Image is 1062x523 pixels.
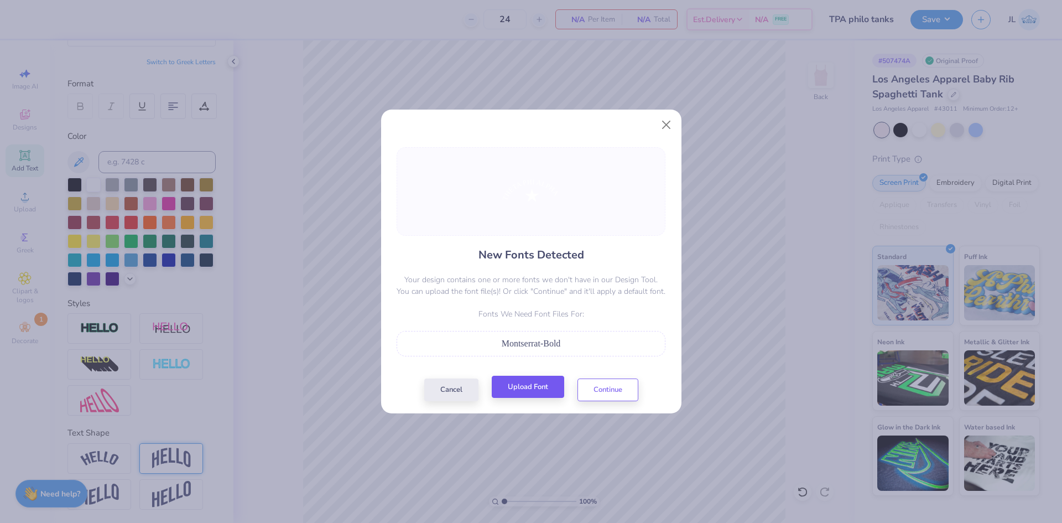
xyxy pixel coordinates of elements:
p: Fonts We Need Font Files For: [397,308,665,320]
button: Cancel [424,379,478,401]
h4: New Fonts Detected [478,247,584,263]
span: Montserrat-Bold [502,339,561,348]
button: Continue [577,379,638,401]
button: Close [655,115,676,136]
button: Upload Font [492,376,564,398]
p: Your design contains one or more fonts we don't have in our Design Tool. You can upload the font ... [397,274,665,297]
